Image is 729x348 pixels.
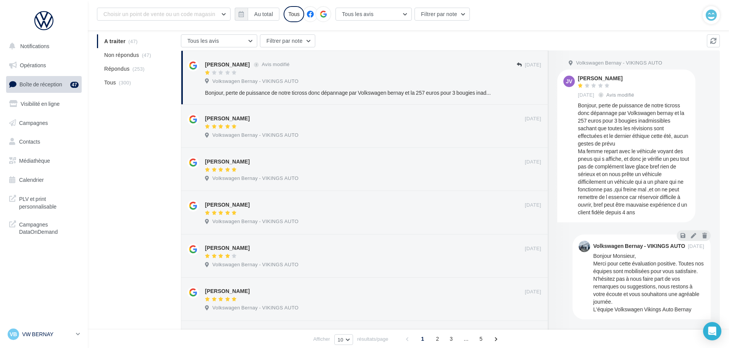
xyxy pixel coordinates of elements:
a: Contacts [5,134,83,150]
span: Visibilité en ligne [21,100,60,107]
div: Bonjour, perte de puissance de notre ticross donc dépannage par Volkswagen bernay et la 257 euros... [578,102,689,216]
span: Calendrier [19,176,44,183]
span: [DATE] [525,288,541,295]
span: résultats/page [357,335,389,343]
span: 1 [416,333,429,345]
span: Avis modifié [262,62,290,68]
button: Au total [235,8,279,21]
div: 47 [70,82,79,88]
span: JV [566,78,572,85]
a: VB VW BERNAY [6,327,82,342]
button: Filtrer par note [260,34,315,47]
span: (253) [132,66,145,72]
span: Campagnes DataOnDemand [19,219,79,236]
span: Afficher [313,335,330,343]
span: 3 [445,333,457,345]
span: [DATE] [525,115,541,122]
a: Calendrier [5,172,83,188]
span: Volkswagen Bernay - VIKINGS AUTO [212,218,298,225]
span: Volkswagen Bernay - VIKINGS AUTO [576,60,662,66]
span: Volkswagen Bernay - VIKINGS AUTO [212,175,298,182]
span: Répondus [104,65,130,73]
a: Visibilité en ligne [5,96,83,112]
p: VW BERNAY [22,330,73,338]
div: [PERSON_NAME] [205,61,250,68]
button: 10 [334,334,353,345]
span: [DATE] [688,244,704,249]
span: Choisir un point de vente ou un code magasin [103,11,215,17]
span: [DATE] [525,245,541,252]
span: Avis modifié [606,92,634,98]
span: Volkswagen Bernay - VIKINGS AUTO [212,304,298,311]
span: Tous les avis [342,11,374,17]
div: Volkswagen Bernay - VIKINGS AUTO [593,243,685,249]
button: Tous les avis [335,8,412,21]
span: Boîte de réception [19,81,62,87]
span: (300) [119,79,131,86]
span: Opérations [20,62,46,68]
a: Campagnes [5,115,83,131]
a: PLV et print personnalisable [5,191,83,213]
span: Tous [104,79,116,86]
span: Volkswagen Bernay - VIKINGS AUTO [212,261,298,268]
div: Bonjour, perte de puissance de notre ticross donc dépannage par Volkswagen bernay et la 257 euros... [205,89,492,97]
button: Tous les avis [181,34,257,47]
div: Tous [284,6,304,22]
span: Tous les avis [187,37,219,44]
a: Opérations [5,57,83,73]
a: Campagnes DataOnDemand [5,216,83,239]
span: PLV et print personnalisable [19,194,79,210]
span: [DATE] [525,159,541,165]
span: Contacts [19,138,40,145]
span: (47) [142,52,151,58]
a: Médiathèque [5,153,83,169]
div: [PERSON_NAME] [205,287,250,295]
span: [DATE] [525,202,541,209]
div: [PERSON_NAME] [578,76,636,81]
button: Filtrer par note [414,8,470,21]
span: 5 [475,333,487,345]
span: Volkswagen Bernay - VIKINGS AUTO [212,132,298,139]
span: [DATE] [525,62,541,68]
span: 2 [431,333,444,345]
div: [PERSON_NAME] [205,244,250,252]
span: Notifications [20,43,49,49]
span: [DATE] [578,92,594,99]
div: Open Intercom Messenger [703,322,721,340]
button: Notifications [5,38,80,54]
a: Boîte de réception47 [5,76,83,92]
button: Choisir un point de vente ou un code magasin [97,8,231,21]
div: [PERSON_NAME] [205,158,250,165]
span: ... [460,333,472,345]
span: VB [10,330,17,338]
div: [PERSON_NAME] [205,115,250,122]
span: Campagnes [19,119,48,126]
div: Bonjour Monsieur, Merci pour cette évaluation positive. Toutes nos équipes sont mobilisées pour v... [593,252,705,313]
span: Médiathèque [19,157,50,164]
span: Non répondus [104,51,139,59]
span: Volkswagen Bernay - VIKINGS AUTO [212,78,298,85]
span: 10 [338,337,344,343]
div: [PERSON_NAME] [205,201,250,209]
button: Au total [248,8,279,21]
